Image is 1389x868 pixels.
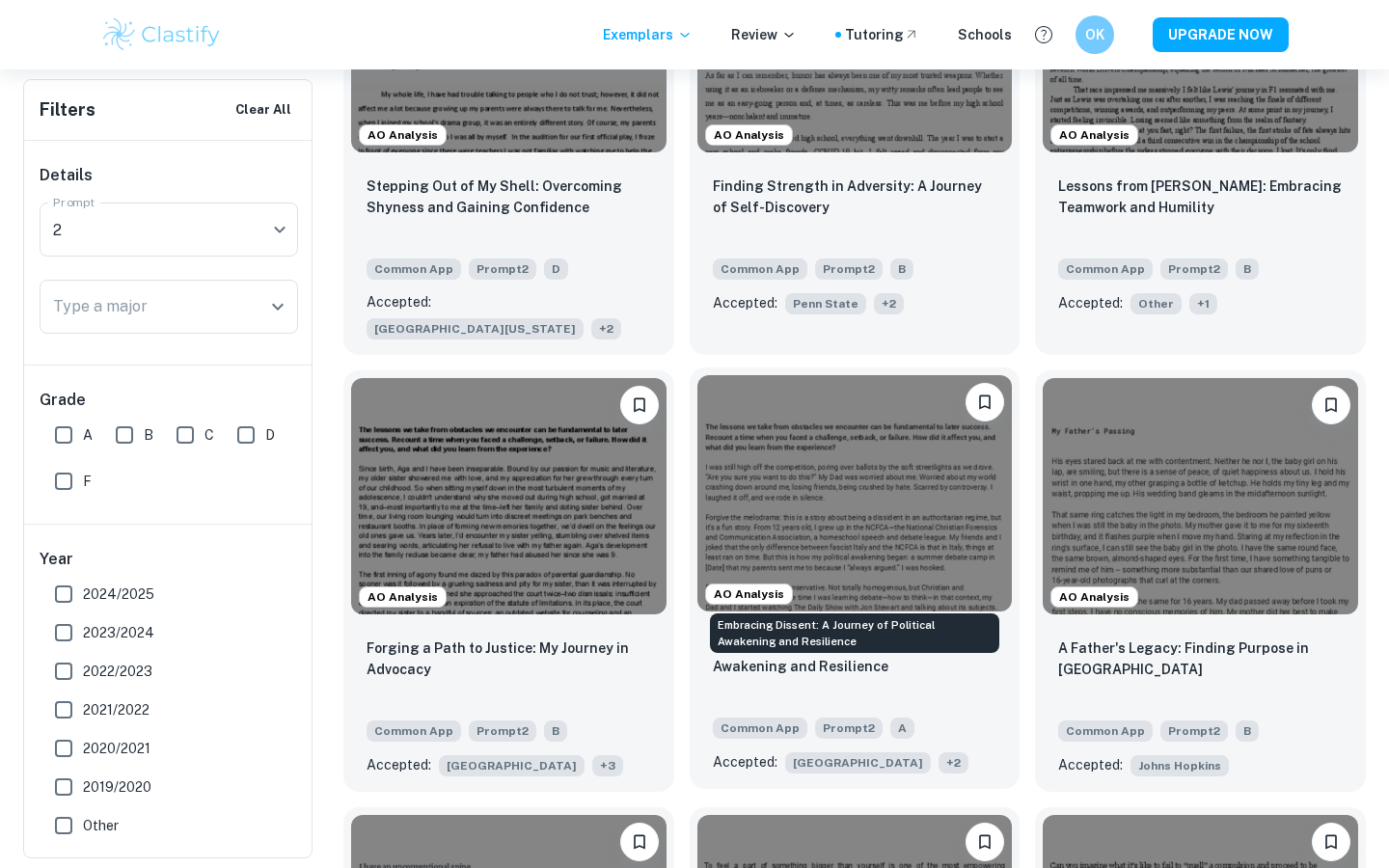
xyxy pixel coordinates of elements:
[100,15,223,54] img: Clastify logo
[1058,292,1123,313] p: Accepted:
[1160,720,1228,742] span: Prompt 2
[265,424,275,446] span: D
[1312,386,1350,424] button: Bookmark
[713,751,777,773] p: Accepted:
[603,24,693,45] p: Exemplars
[1058,258,1153,280] span: Common App
[710,613,999,653] div: Embracing Dissent: A Journey of Political Awakening and Resilience
[40,96,95,123] h6: Filters
[1043,378,1358,614] img: undefined Common App example thumbnail: A Father's Legacy: Finding Purpose in Lo
[620,386,659,424] button: Bookmark
[785,293,866,314] span: Penn State
[1058,637,1343,680] p: A Father's Legacy: Finding Purpose in Loss
[966,823,1004,861] button: Bookmark
[713,176,997,218] p: Finding Strength in Adversity: A Journey of Self-Discovery
[469,720,536,742] span: Prompt 2
[1189,293,1217,314] span: + 1
[1076,15,1114,54] button: OK
[1058,176,1343,218] p: Lessons from Lewis: Embracing Teamwork and Humility
[1160,258,1228,280] span: Prompt 2
[83,661,152,682] span: 2022/2023
[939,752,968,773] span: + 2
[83,815,119,836] span: Other
[1084,24,1106,45] h6: OK
[83,622,154,643] span: 2023/2024
[713,718,807,739] span: Common App
[367,258,461,280] span: Common App
[367,720,461,742] span: Common App
[890,718,914,739] span: A
[706,126,792,144] span: AO Analysis
[1236,720,1259,742] span: B
[697,375,1013,611] img: undefined Common App example thumbnail: Embracing Dissent: A Journey of Politica
[360,126,446,144] span: AO Analysis
[144,424,153,446] span: B
[83,776,151,798] span: 2019/2020
[367,754,431,775] p: Accepted:
[620,823,659,861] button: Bookmark
[544,258,568,280] span: D
[83,738,150,759] span: 2020/2021
[731,24,797,45] p: Review
[1058,720,1153,742] span: Common App
[83,424,93,446] span: A
[231,95,296,124] button: Clear All
[592,755,623,776] span: + 3
[815,258,883,280] span: Prompt 2
[40,203,285,257] div: 2
[690,370,1021,792] a: AO AnalysisBookmarkEmbracing Dissent: A Journey of Political Awakening and ResilienceCommon AppPr...
[1058,754,1123,775] p: Accepted:
[367,176,651,218] p: Stepping Out of My Shell: Overcoming Shyness and Gaining Confidence
[591,318,621,339] span: + 2
[544,720,567,742] span: B
[713,635,997,677] p: Embracing Dissent: A Journey of Political Awakening and Resilience
[204,424,214,446] span: C
[40,389,298,412] h6: Grade
[845,24,919,45] a: Tutoring
[264,293,291,320] button: Open
[53,194,95,210] label: Prompt
[815,718,883,739] span: Prompt 2
[1312,823,1350,861] button: Bookmark
[1035,370,1366,792] a: AO AnalysisBookmarkA Father's Legacy: Finding Purpose in LossCommon AppPrompt2BAccepted:Johns Hop...
[83,583,154,605] span: 2024/2025
[1236,258,1259,280] span: B
[713,292,777,313] p: Accepted:
[83,699,150,720] span: 2021/2022
[1153,17,1289,52] button: UPGRADE NOW
[367,637,651,680] p: Forging a Path to Justice: My Journey in Advocacy
[40,164,298,187] h6: Details
[367,291,431,312] p: Accepted:
[1130,755,1229,776] span: Johns Hopkins
[713,258,807,280] span: Common App
[360,588,446,606] span: AO Analysis
[1027,18,1060,51] button: Help and Feedback
[351,378,667,614] img: undefined Common App example thumbnail: Forging a Path to Justice: My Journey in
[966,383,1004,421] button: Bookmark
[1051,126,1137,144] span: AO Analysis
[1130,293,1182,314] span: Other
[40,548,298,571] h6: Year
[469,258,536,280] span: Prompt 2
[958,24,1012,45] a: Schools
[874,293,904,314] span: + 2
[343,370,674,792] a: AO AnalysisBookmarkForging a Path to Justice: My Journey in AdvocacyCommon AppPrompt2BAccepted:[G...
[890,258,913,280] span: B
[439,755,585,776] span: [GEOGRAPHIC_DATA]
[83,471,92,492] span: F
[367,318,584,339] span: [GEOGRAPHIC_DATA][US_STATE]
[1051,588,1137,606] span: AO Analysis
[785,752,931,773] span: [GEOGRAPHIC_DATA]
[706,585,792,603] span: AO Analysis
